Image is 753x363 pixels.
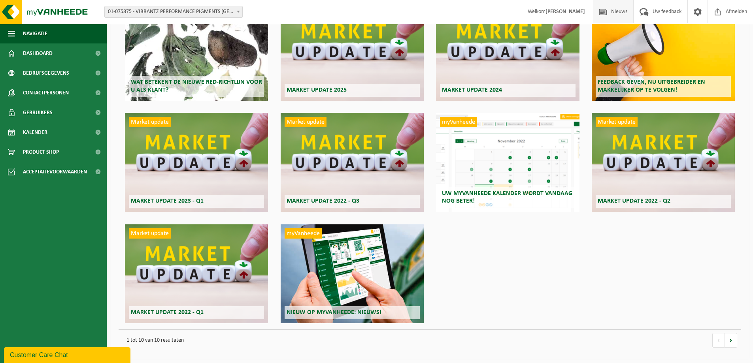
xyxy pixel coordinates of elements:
span: Nieuw op myVanheede: Nieuws! [287,309,381,316]
a: Market update Market update 2024 [436,2,579,101]
span: Market update [129,228,171,239]
strong: [PERSON_NAME] [545,9,585,15]
span: Gebruikers [23,103,53,122]
span: Market update [285,117,326,127]
span: Market update 2023 - Q1 [131,198,204,204]
span: Bedrijfsgegevens [23,63,69,83]
span: Dashboard [23,43,53,63]
a: Market update Market update 2022 - Q1 [125,224,268,323]
span: Navigatie [23,24,47,43]
a: myVanheede Nieuw op myVanheede: Nieuws! [281,224,424,323]
span: Wat betekent de nieuwe RED-richtlijn voor u als klant? [131,79,262,93]
span: 01-075875 - VIBRANTZ PERFORMANCE PIGMENTS BELGIUM - MENEN [104,6,243,18]
span: myVanheede [440,117,477,127]
a: vorige [712,333,725,348]
a: Wat betekent de nieuwe RED-richtlijn voor u als klant? [125,2,268,101]
a: myVanheede Feedback geven, nu uitgebreider en makkelijker op te volgen! [592,2,735,101]
span: Market update 2024 [442,87,502,93]
span: Product Shop [23,142,59,162]
span: Feedback geven, nu uitgebreider en makkelijker op te volgen! [598,79,705,93]
span: Market update [129,117,171,127]
span: Market update 2022 - Q3 [287,198,359,204]
span: 01-075875 - VIBRANTZ PERFORMANCE PIGMENTS BELGIUM - MENEN [105,6,242,17]
a: Market update Market update 2022 - Q3 [281,113,424,212]
span: Acceptatievoorwaarden [23,162,87,182]
a: Market update Market update 2023 - Q1 [125,113,268,212]
a: volgende [725,333,737,348]
a: myVanheede Uw myVanheede kalender wordt vandaag nog beter! [436,113,579,212]
span: Kalender [23,122,47,142]
p: 1 tot 10 van 10 resultaten [123,334,704,347]
span: Market update [596,117,638,127]
a: Market update Market update 2022 - Q2 [592,113,735,212]
iframe: chat widget [4,346,132,363]
span: Market update 2025 [287,87,347,93]
span: Market update 2022 - Q1 [131,309,204,316]
span: Contactpersonen [23,83,69,103]
span: myVanheede [285,228,322,239]
span: Uw myVanheede kalender wordt vandaag nog beter! [442,190,572,204]
span: Market update 2022 - Q2 [598,198,670,204]
a: Market update Market update 2025 [281,2,424,101]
